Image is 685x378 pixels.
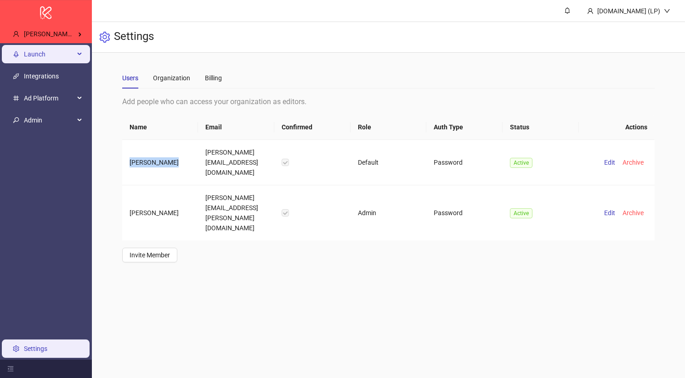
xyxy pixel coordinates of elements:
span: setting [99,32,110,43]
span: menu-fold [7,366,14,372]
span: Edit [604,209,615,217]
td: Password [426,185,503,240]
span: key [13,117,19,123]
span: Archive [623,159,644,166]
span: Ad Platform [24,89,74,107]
span: Edit [604,159,615,166]
span: Archive [623,209,644,217]
a: Settings [24,345,47,352]
th: Auth Type [426,115,503,140]
td: [PERSON_NAME] [122,185,198,240]
span: Launch [24,45,74,63]
h3: Settings [114,29,154,45]
td: Default [351,140,427,185]
th: Confirmed [274,115,351,140]
th: Status [503,115,579,140]
td: [PERSON_NAME][EMAIL_ADDRESS][DOMAIN_NAME] [198,140,274,185]
button: Archive [619,157,647,168]
th: Actions [579,115,655,140]
td: [PERSON_NAME][EMAIL_ADDRESS][PERSON_NAME][DOMAIN_NAME] [198,185,274,240]
span: user [587,8,594,14]
div: Organization [153,73,190,83]
div: Add people who can access your organization as editors. [122,96,655,107]
th: Name [122,115,198,140]
span: Active [510,208,532,218]
span: Active [510,158,532,168]
span: Invite Member [130,251,170,259]
span: Admin [24,111,74,129]
div: Users [122,73,138,83]
th: Role [351,115,427,140]
span: bell [564,7,571,14]
div: Billing [205,73,222,83]
td: [PERSON_NAME] [122,140,198,185]
button: Edit [600,207,619,218]
th: Email [198,115,274,140]
button: Edit [600,157,619,168]
span: [PERSON_NAME] Kitchn [24,30,93,38]
td: Password [426,140,503,185]
a: Integrations [24,72,59,80]
span: number [13,95,19,101]
span: rocket [13,51,19,57]
td: Admin [351,185,427,240]
div: [DOMAIN_NAME] (LP) [594,6,664,16]
button: Invite Member [122,248,177,262]
span: down [664,8,670,14]
button: Archive [619,207,647,218]
span: user [13,31,19,37]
